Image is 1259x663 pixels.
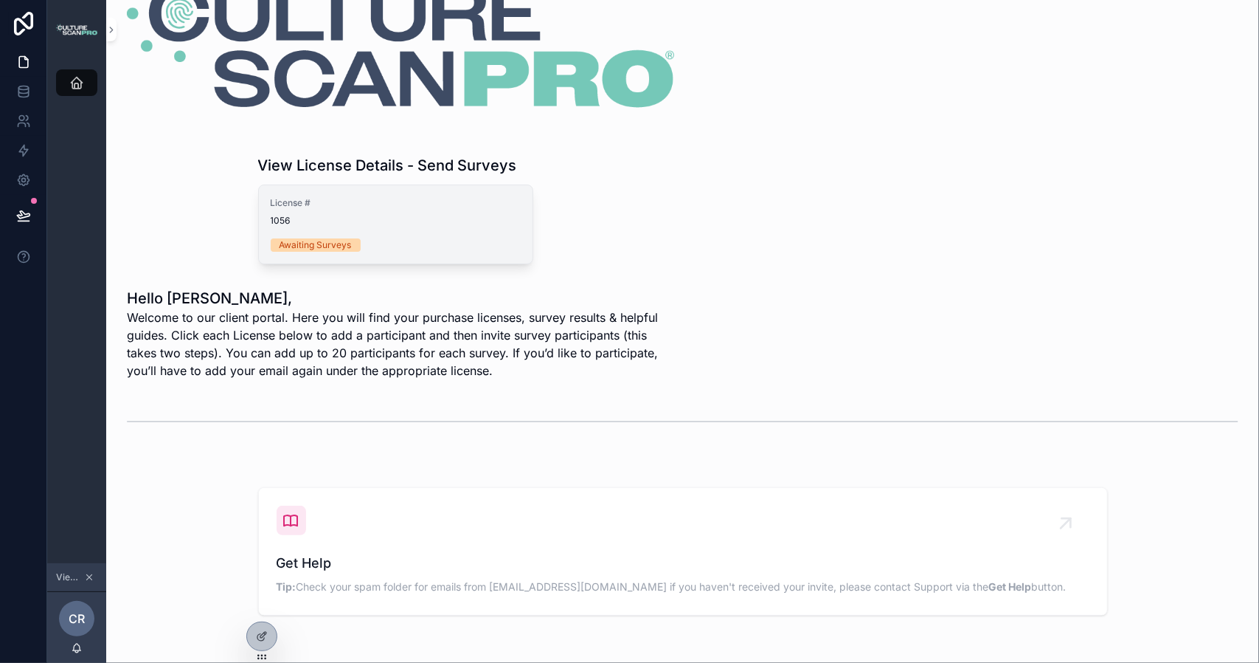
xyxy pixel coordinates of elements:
a: License #1056Awaiting Surveys [258,185,533,264]
div: scrollable content [47,59,106,115]
strong: Tip: [277,580,296,593]
span: Check your spam folder for emails from [EMAIL_ADDRESS][DOMAIN_NAME] if you haven't received your ... [277,580,1089,594]
a: Get HelpTip:Check your spam folder for emails from [EMAIL_ADDRESS][DOMAIN_NAME] if you haven't re... [259,488,1107,615]
span: Welcome to our client portal. Here you will find your purchase licenses, survey results & helpful... [127,309,674,379]
span: Viewing as Chloe [56,571,81,583]
h1: View License Details - Send Surveys [258,155,517,176]
img: App logo [56,24,97,35]
span: 1056 [271,215,521,227]
span: Get Help [277,553,1089,574]
div: Awaiting Surveys [280,238,352,252]
h1: Hello [PERSON_NAME], [127,288,674,309]
span: License # [271,197,521,209]
span: CR [69,610,85,628]
strong: Get Help [989,580,1032,593]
